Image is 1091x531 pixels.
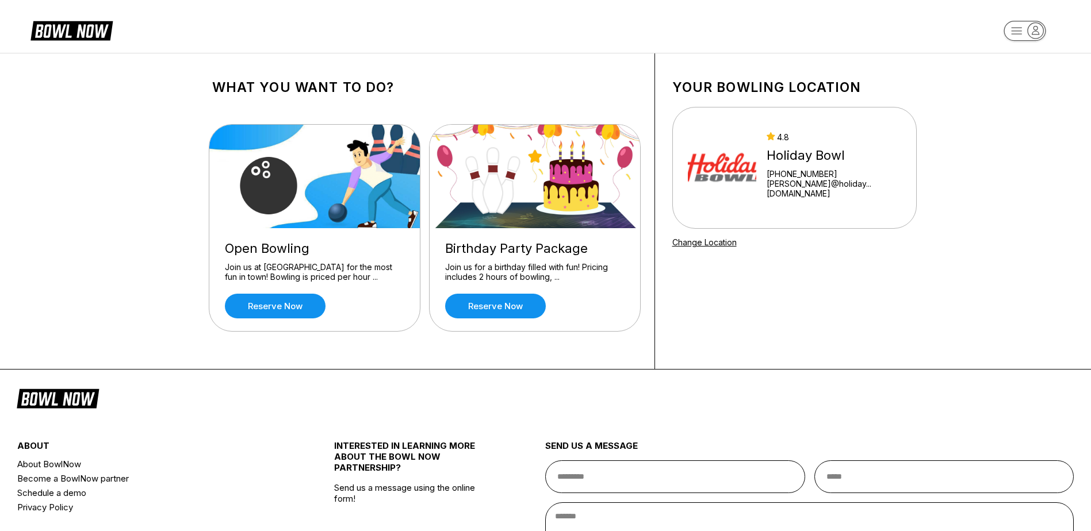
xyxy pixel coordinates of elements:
div: about [17,440,281,457]
a: Reserve now [225,294,326,318]
img: Birthday Party Package [430,125,641,228]
a: About BowlNow [17,457,281,471]
a: Change Location [672,237,737,247]
div: send us a message [545,440,1074,460]
div: Holiday Bowl [767,148,901,163]
a: [PERSON_NAME]@holiday...[DOMAIN_NAME] [767,179,901,198]
h1: What you want to do? [212,79,637,95]
div: INTERESTED IN LEARNING MORE ABOUT THE BOWL NOW PARTNERSHIP? [334,440,493,482]
img: Open Bowling [209,125,421,228]
a: Privacy Policy [17,500,281,514]
img: Holiday Bowl [688,125,757,211]
a: Schedule a demo [17,486,281,500]
div: Open Bowling [225,241,404,256]
div: [PHONE_NUMBER] [767,169,901,179]
a: Become a BowlNow partner [17,471,281,486]
a: Reserve now [445,294,546,318]
h1: Your bowling location [672,79,917,95]
div: Birthday Party Package [445,241,625,256]
div: Join us for a birthday filled with fun! Pricing includes 2 hours of bowling, ... [445,262,625,282]
div: 4.8 [767,132,901,142]
div: Join us at [GEOGRAPHIC_DATA] for the most fun in town! Bowling is priced per hour ... [225,262,404,282]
